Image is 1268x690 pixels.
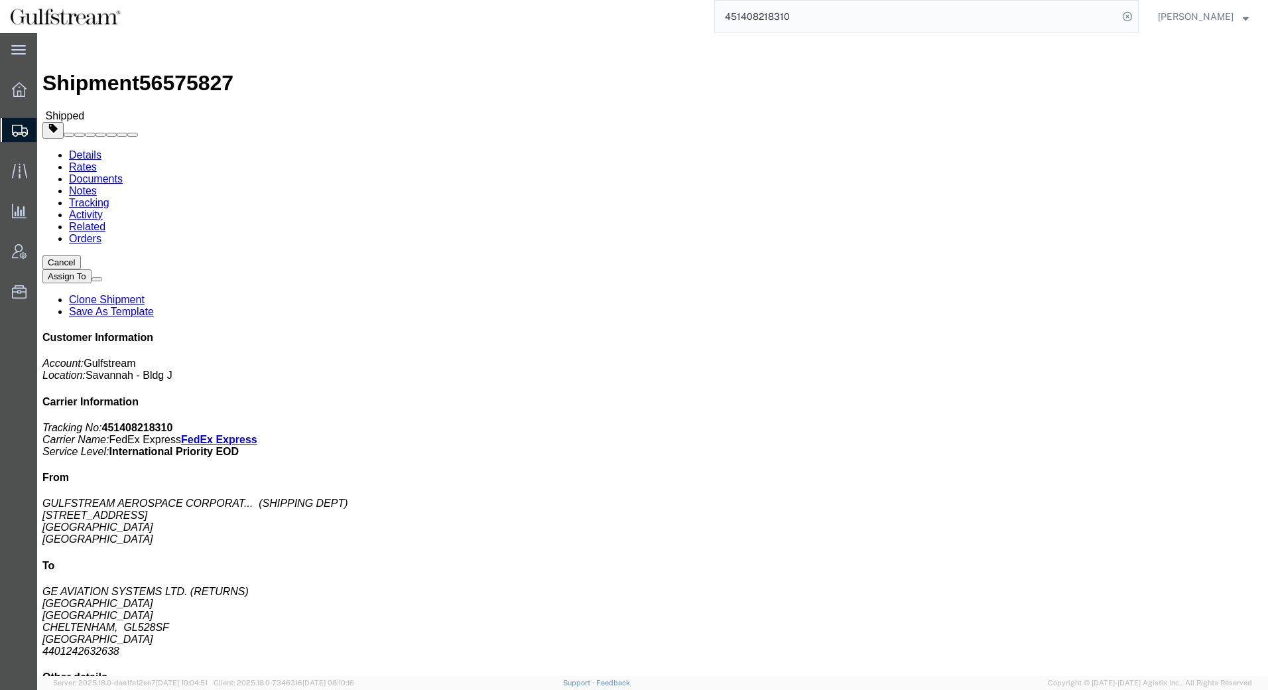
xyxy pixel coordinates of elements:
[53,679,208,687] span: Server: 2025.18.0-daa1fe12ee7
[37,33,1268,676] iframe: FS Legacy Container
[214,679,354,687] span: Client: 2025.18.0-7346316
[563,679,596,687] a: Support
[715,1,1118,33] input: Search for shipment number, reference number
[156,679,208,687] span: [DATE] 10:04:51
[1048,677,1252,689] span: Copyright © [DATE]-[DATE] Agistix Inc., All Rights Reserved
[596,679,630,687] a: Feedback
[9,7,121,27] img: logo
[1158,9,1234,24] span: Kimberly Printup
[302,679,354,687] span: [DATE] 08:10:16
[1157,9,1249,25] button: [PERSON_NAME]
